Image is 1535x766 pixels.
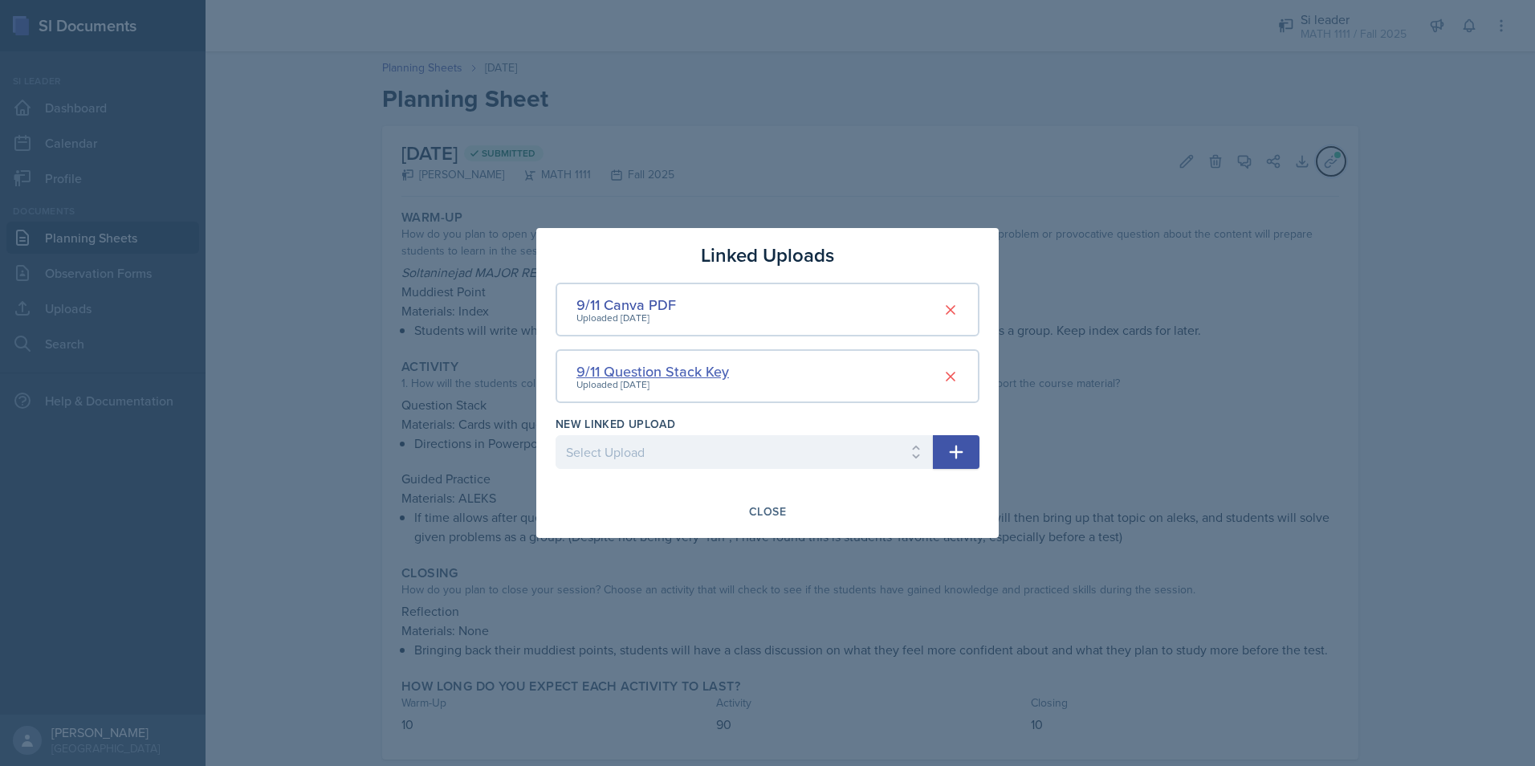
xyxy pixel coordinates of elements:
label: New Linked Upload [556,416,675,432]
div: Close [749,505,786,518]
div: 9/11 Canva PDF [576,294,676,316]
button: Close [739,498,796,525]
div: Uploaded [DATE] [576,311,676,325]
div: Uploaded [DATE] [576,377,729,392]
h3: Linked Uploads [701,241,834,270]
div: 9/11 Question Stack Key [576,361,729,382]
